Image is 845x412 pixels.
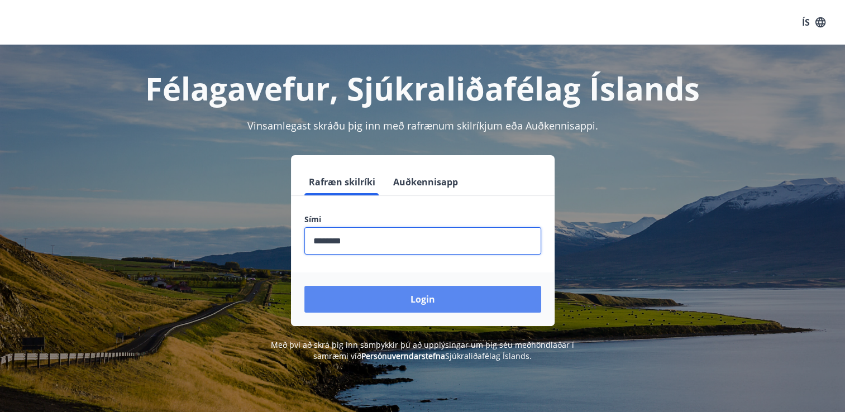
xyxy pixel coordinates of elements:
a: Persónuverndarstefna [361,351,445,361]
button: ÍS [796,12,832,32]
label: Sími [304,214,541,225]
button: Rafræn skilríki [304,169,380,195]
span: Með því að skrá þig inn samþykkir þú að upplýsingar um þig séu meðhöndlaðar í samræmi við Sjúkral... [271,339,574,361]
button: Login [304,286,541,313]
h1: Félagavefur, Sjúkraliðafélag Íslands [34,67,811,109]
button: Auðkennisapp [389,169,462,195]
span: Vinsamlegast skráðu þig inn með rafrænum skilríkjum eða Auðkennisappi. [247,119,598,132]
